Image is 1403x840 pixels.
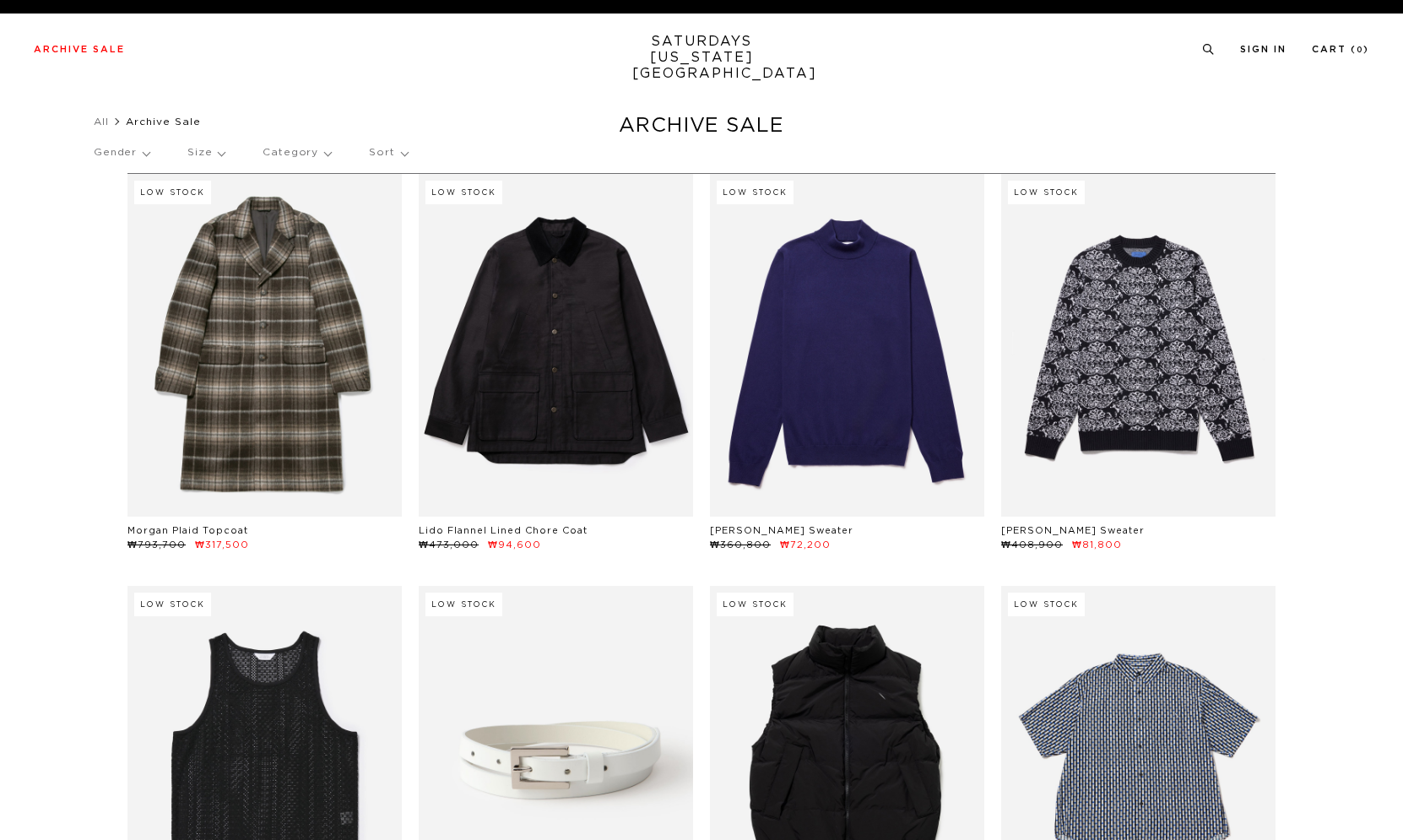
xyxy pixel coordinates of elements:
span: Archive Sale [126,117,201,127]
span: ₩408,900 [1001,540,1063,550]
span: ₩81,800 [1072,540,1122,550]
div: Low Stock [425,181,502,204]
a: Sign In [1240,45,1287,54]
div: Low Stock [1008,181,1085,204]
span: ₩473,000 [419,540,479,550]
small: 0 [1357,46,1363,54]
a: [PERSON_NAME] Sweater [710,526,853,535]
div: Low Stock [717,181,794,204]
a: All [94,117,109,127]
a: Lido Flannel Lined Chore Coat [419,526,588,535]
div: Low Stock [425,593,502,616]
div: Low Stock [134,181,211,204]
div: Low Stock [717,593,794,616]
p: Category [263,133,331,172]
a: Morgan Plaid Topcoat [127,526,248,535]
a: [PERSON_NAME] Sweater [1001,526,1145,535]
p: Size [187,133,225,172]
a: Cart (0) [1312,45,1369,54]
span: ₩793,700 [127,540,186,550]
a: Archive Sale [34,45,125,54]
div: Low Stock [1008,593,1085,616]
div: Low Stock [134,593,211,616]
span: ₩72,200 [780,540,831,550]
p: Gender [94,133,149,172]
span: ₩360,800 [710,540,771,550]
p: Sort [369,133,407,172]
span: ₩94,600 [488,540,541,550]
span: ₩317,500 [195,540,249,550]
a: SATURDAYS[US_STATE][GEOGRAPHIC_DATA] [632,34,772,82]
